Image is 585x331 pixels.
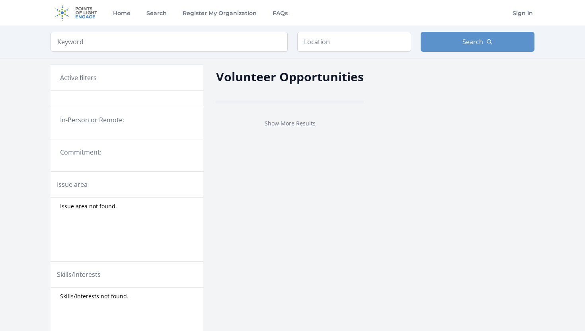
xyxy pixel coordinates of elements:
h2: Volunteer Opportunities [216,68,364,86]
input: Location [297,32,411,52]
span: Issue area not found. [60,202,117,210]
a: Show More Results [265,119,316,127]
legend: In-Person or Remote: [60,115,194,125]
h3: Active filters [60,73,97,82]
span: Skills/Interests not found. [60,292,129,300]
legend: Commitment: [60,147,194,157]
legend: Issue area [57,180,88,189]
input: Keyword [51,32,288,52]
span: Search [462,37,483,47]
button: Search [421,32,534,52]
legend: Skills/Interests [57,270,101,279]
